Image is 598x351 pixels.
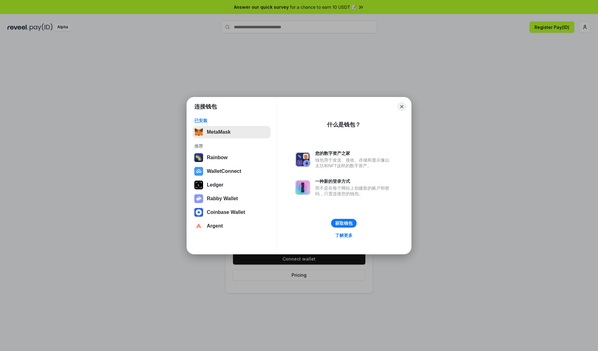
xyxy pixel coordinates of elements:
[192,165,271,178] button: WalletConnect
[315,185,392,196] div: 而不是在每个网站上创建新的账户和密码，只需连接您的钱包。
[335,233,353,238] div: 了解更多
[194,153,203,162] img: svg+xml,%3Csvg%20width%3D%22120%22%20height%3D%22120%22%20viewBox%3D%220%200%20120%20120%22%20fil...
[295,180,310,195] img: svg+xml,%3Csvg%20xmlns%3D%22http%3A%2F%2Fwww.w3.org%2F2000%2Fsvg%22%20fill%3D%22none%22%20viewBox...
[331,231,356,239] a: 了解更多
[207,129,230,135] div: MetaMask
[192,220,271,232] button: Argent
[192,151,271,164] button: Rainbow
[207,182,223,188] div: Ledger
[194,222,203,230] img: svg+xml,%3Csvg%20width%3D%2228%22%20height%3D%2228%22%20viewBox%3D%220%200%2028%2028%22%20fill%3D...
[194,167,203,176] img: svg+xml,%3Csvg%20width%3D%2228%22%20height%3D%2228%22%20viewBox%3D%220%200%2028%2028%22%20fill%3D...
[207,155,228,160] div: Rainbow
[194,181,203,189] img: svg+xml,%3Csvg%20xmlns%3D%22http%3A%2F%2Fwww.w3.org%2F2000%2Fsvg%22%20width%3D%2228%22%20height%3...
[207,169,241,174] div: WalletConnect
[331,219,357,228] button: 获取钱包
[194,143,269,149] div: 推荐
[207,196,238,201] div: Rabby Wallet
[327,121,361,128] div: 什么是钱包？
[194,103,217,110] h1: 连接钱包
[192,179,271,191] button: Ledger
[315,150,392,156] div: 您的数字资产之家
[295,152,310,167] img: svg+xml,%3Csvg%20xmlns%3D%22http%3A%2F%2Fwww.w3.org%2F2000%2Fsvg%22%20fill%3D%22none%22%20viewBox...
[192,126,271,138] button: MetaMask
[194,118,269,123] div: 已安装
[207,223,223,229] div: Argent
[194,128,203,136] img: svg+xml,%3Csvg%20fill%3D%22none%22%20height%3D%2233%22%20viewBox%3D%220%200%2035%2033%22%20width%...
[207,210,245,215] div: Coinbase Wallet
[315,178,392,184] div: 一种新的登录方式
[397,102,406,111] button: Close
[315,157,392,169] div: 钱包用于发送、接收、存储和显示像以太坊和NFT这样的数字资产。
[194,208,203,217] img: svg+xml,%3Csvg%20width%3D%2228%22%20height%3D%2228%22%20viewBox%3D%220%200%2028%2028%22%20fill%3D...
[192,206,271,219] button: Coinbase Wallet
[194,194,203,203] img: svg+xml,%3Csvg%20xmlns%3D%22http%3A%2F%2Fwww.w3.org%2F2000%2Fsvg%22%20fill%3D%22none%22%20viewBox...
[335,220,353,226] div: 获取钱包
[192,192,271,205] button: Rabby Wallet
